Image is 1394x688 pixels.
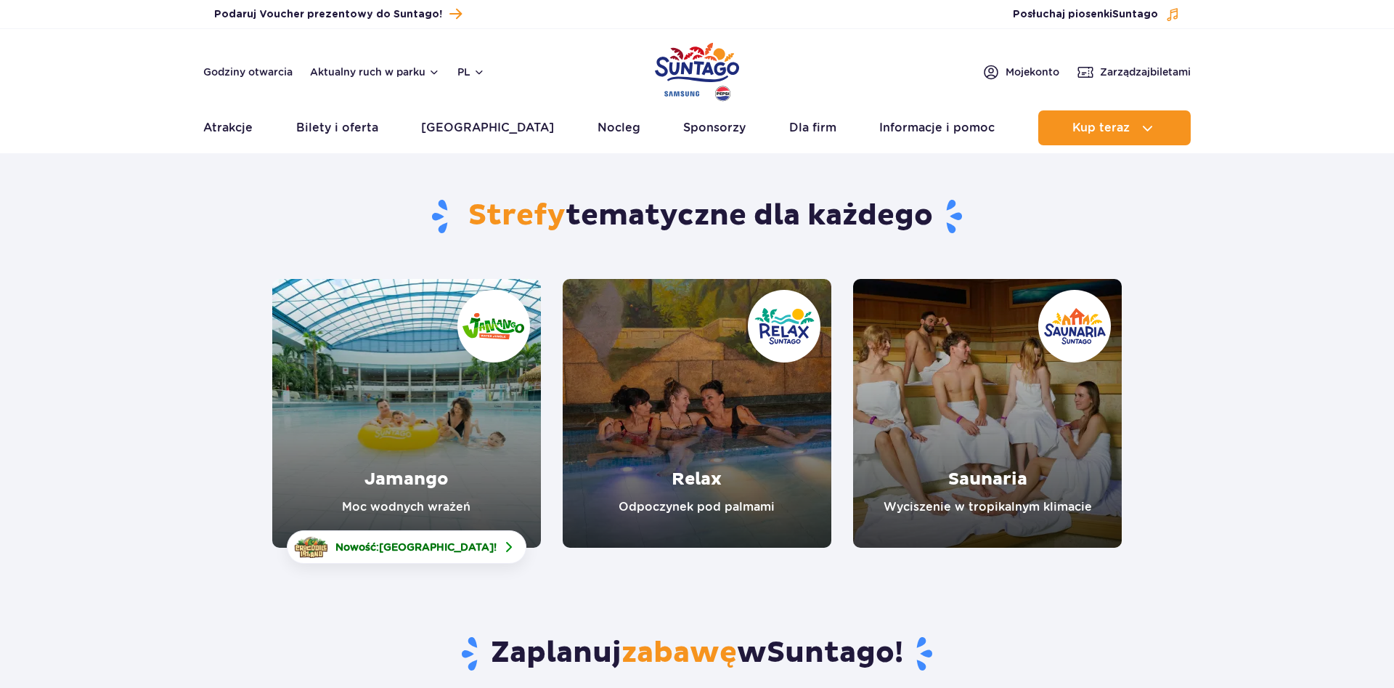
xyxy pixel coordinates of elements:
[982,63,1059,81] a: Mojekonto
[310,66,440,78] button: Aktualny ruch w parku
[287,530,526,564] a: Nowość:[GEOGRAPHIC_DATA]!
[272,635,1122,673] h3: Zaplanuj w !
[853,279,1122,548] a: Saunaria
[563,279,831,548] a: Relax
[655,36,739,103] a: Park of Poland
[421,110,554,145] a: [GEOGRAPHIC_DATA]
[379,541,494,553] span: [GEOGRAPHIC_DATA]
[1013,7,1158,22] span: Posłuchaj piosenki
[214,4,462,24] a: Podaruj Voucher prezentowy do Suntago!
[1112,9,1158,20] span: Suntago
[272,279,541,548] a: Jamango
[457,65,485,79] button: pl
[1072,121,1130,134] span: Kup teraz
[789,110,836,145] a: Dla firm
[598,110,640,145] a: Nocleg
[203,110,253,145] a: Atrakcje
[272,198,1122,235] h1: tematyczne dla każdego
[296,110,378,145] a: Bilety i oferta
[683,110,746,145] a: Sponsorzy
[1038,110,1191,145] button: Kup teraz
[1100,65,1191,79] span: Zarządzaj biletami
[1013,7,1180,22] button: Posłuchaj piosenkiSuntago
[1077,63,1191,81] a: Zarządzajbiletami
[879,110,995,145] a: Informacje i pomoc
[468,198,566,234] span: Strefy
[621,635,737,671] span: zabawę
[1006,65,1059,79] span: Moje konto
[335,540,497,554] span: Nowość: !
[767,635,894,671] span: Suntago
[203,65,293,79] a: Godziny otwarcia
[214,7,442,22] span: Podaruj Voucher prezentowy do Suntago!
